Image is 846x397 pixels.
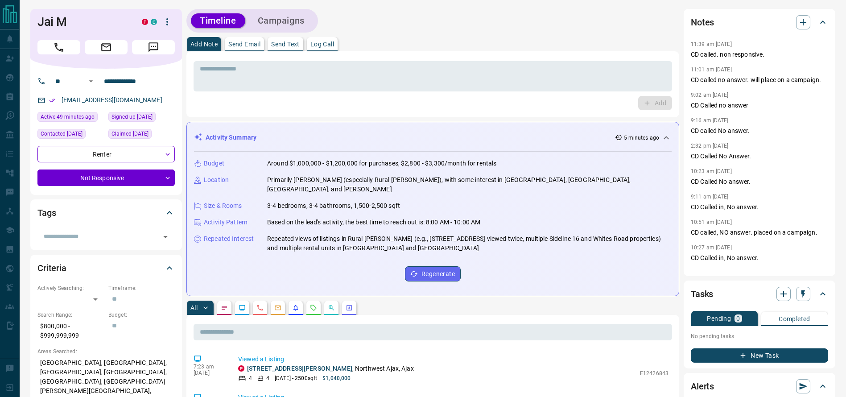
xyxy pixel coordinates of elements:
div: Tasks [691,283,828,305]
p: 4 [266,374,269,382]
p: Actively Searching: [37,284,104,292]
p: Pending [707,315,731,322]
p: CD Called No Answer. [691,152,828,161]
button: Regenerate [405,266,461,281]
p: 10:23 am [DATE] [691,168,732,174]
p: CD called, NO answer. placed on a campaign. [691,228,828,237]
button: Open [86,76,96,87]
p: $1,040,000 [322,374,351,382]
p: CD Called in, No answer. [691,203,828,212]
div: property.ca [238,365,244,372]
p: Search Range: [37,311,104,319]
button: Open [159,231,172,243]
div: Notes [691,12,828,33]
button: New Task [691,348,828,363]
p: 5 minutes ago [624,134,659,142]
p: CD called No answer. [691,126,828,136]
svg: Emails [274,304,281,311]
p: Repeated views of listings in Rural [PERSON_NAME] (e.g., [STREET_ADDRESS] viewed twice, multiple ... [267,234,672,253]
span: Signed up [DATE] [111,112,153,121]
button: Campaigns [249,13,314,28]
p: 3:06 pm [DATE] [691,270,729,276]
div: Tue Oct 14 2025 [37,112,104,124]
p: CD Called in, No answer. [691,253,828,263]
svg: Requests [310,304,317,311]
p: CD Called No answer. [691,177,828,186]
p: 9:11 am [DATE] [691,194,729,200]
h1: Jai M [37,15,128,29]
p: Around $1,000,000 - $1,200,000 for purchases, $2,800 - $3,300/month for rentals [267,159,496,168]
p: Activity Summary [206,133,256,142]
p: No pending tasks [691,330,828,343]
div: Wed Jun 04 2025 [37,129,104,141]
p: Areas Searched: [37,347,175,356]
div: Alerts [691,376,828,397]
p: Add Note [190,41,218,47]
p: 9:02 am [DATE] [691,92,729,98]
button: Timeline [191,13,245,28]
a: [STREET_ADDRESS][PERSON_NAME] [247,365,352,372]
h2: Notes [691,15,714,29]
p: CD Called no answer [691,101,828,110]
p: Repeated Interest [204,234,254,244]
p: [DATE] - 2500 sqft [275,374,317,382]
p: 11:39 am [DATE] [691,41,732,47]
div: Not Responsive [37,170,175,186]
svg: Email Verified [49,97,55,103]
p: $800,000 - $999,999,999 [37,319,104,343]
h2: Criteria [37,261,66,275]
div: property.ca [142,19,148,25]
p: Send Text [271,41,300,47]
p: 2:32 pm [DATE] [691,143,729,149]
span: Active 49 minutes ago [41,112,95,121]
p: 11:01 am [DATE] [691,66,732,73]
p: Viewed a Listing [238,355,669,364]
span: Claimed [DATE] [111,129,149,138]
p: CD called no answer. will place on a campaign. [691,75,828,85]
p: 3-4 bedrooms, 3-4 bathrooms, 1,500-2,500 sqft [267,201,400,211]
h2: Alerts [691,379,714,393]
p: Timeframe: [108,284,175,292]
p: Primarily [PERSON_NAME] (especially Rural [PERSON_NAME]), with some interest in [GEOGRAPHIC_DATA]... [267,175,672,194]
div: Activity Summary5 minutes ago [194,129,672,146]
p: 0 [736,315,740,322]
p: Size & Rooms [204,201,242,211]
p: Budget [204,159,224,168]
svg: Calls [256,304,264,311]
div: Renter [37,146,175,162]
p: Budget: [108,311,175,319]
div: Criteria [37,257,175,279]
p: All [190,305,198,311]
p: Send Email [228,41,260,47]
svg: Listing Alerts [292,304,299,311]
div: Mon Apr 20 2020 [108,129,175,141]
svg: Opportunities [328,304,335,311]
p: E12426843 [640,369,669,377]
div: Tags [37,202,175,223]
p: 7:23 am [194,364,225,370]
h2: Tasks [691,287,713,301]
p: Log Call [310,41,334,47]
div: Sat Apr 11 2020 [108,112,175,124]
span: Contacted [DATE] [41,129,83,138]
h2: Tags [37,206,56,220]
p: Completed [779,316,810,322]
p: [DATE] [194,370,225,376]
span: Email [85,40,128,54]
p: Based on the lead's activity, the best time to reach out is: 8:00 AM - 10:00 AM [267,218,480,227]
p: Activity Pattern [204,218,248,227]
p: 9:16 am [DATE] [691,117,729,124]
svg: Agent Actions [346,304,353,311]
p: CD called. non responsive. [691,50,828,59]
span: Call [37,40,80,54]
p: , Northwest Ajax, Ajax [247,364,414,373]
svg: Lead Browsing Activity [239,304,246,311]
p: Location [204,175,229,185]
a: [EMAIL_ADDRESS][DOMAIN_NAME] [62,96,162,103]
svg: Notes [221,304,228,311]
p: 4 [249,374,252,382]
p: 10:51 am [DATE] [691,219,732,225]
span: Message [132,40,175,54]
div: condos.ca [151,19,157,25]
p: 10:27 am [DATE] [691,244,732,251]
